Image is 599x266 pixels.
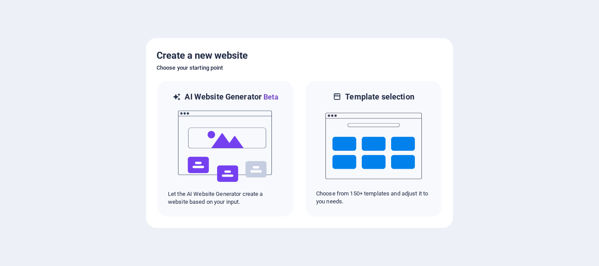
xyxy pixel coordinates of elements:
[168,190,283,206] p: Let the AI Website Generator create a website based on your input.
[305,80,442,217] div: Template selectionChoose from 150+ templates and adjust it to you needs.
[262,93,278,101] span: Beta
[345,92,414,102] h6: Template selection
[157,49,442,63] h5: Create a new website
[157,80,294,217] div: AI Website GeneratorBetaaiLet the AI Website Generator create a website based on your input.
[316,190,431,206] p: Choose from 150+ templates and adjust it to you needs.
[157,63,442,73] h6: Choose your starting point
[185,92,278,103] h6: AI Website Generator
[177,103,274,190] img: ai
